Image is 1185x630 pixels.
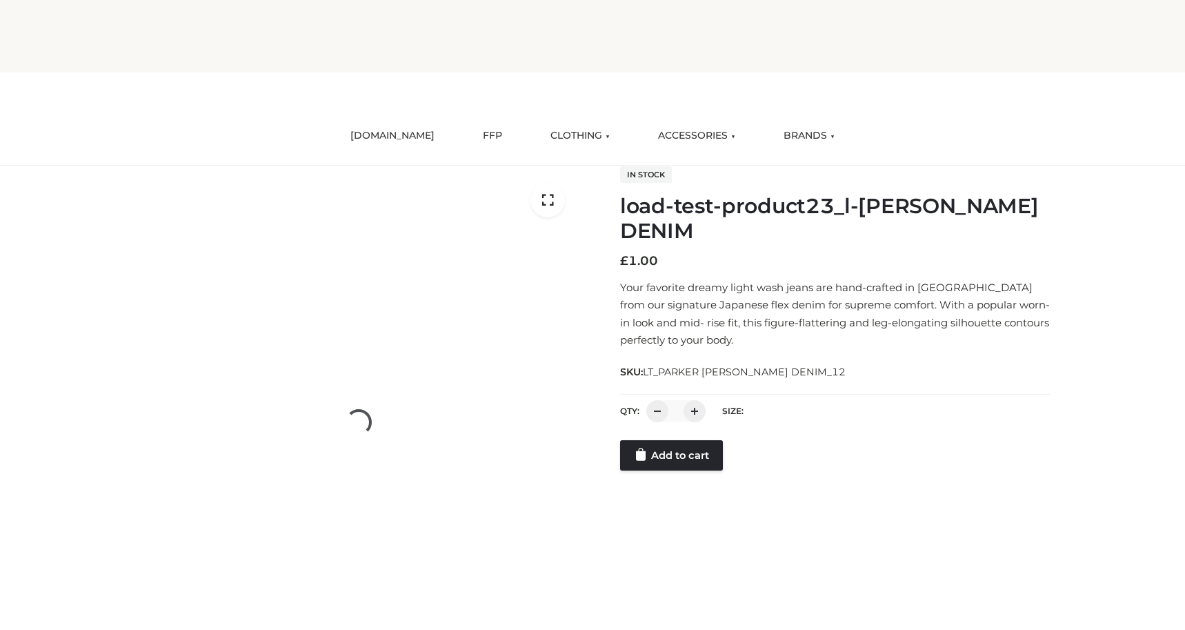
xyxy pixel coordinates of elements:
label: Size: [722,406,744,416]
span: In stock [620,166,672,183]
label: QTY: [620,406,639,416]
a: CLOTHING [540,121,620,151]
h1: load-test-product23_l-[PERSON_NAME] DENIM [620,194,1050,244]
span: £ [620,253,628,268]
span: LT_PARKER [PERSON_NAME] DENIM_12 [643,366,846,378]
a: FFP [472,121,512,151]
a: [DOMAIN_NAME] [340,121,445,151]
bdi: 1.00 [620,253,658,268]
a: Add to cart [620,440,723,471]
a: ACCESSORIES [648,121,746,151]
p: Your favorite dreamy light wash jeans are hand-crafted in [GEOGRAPHIC_DATA] from our signature Ja... [620,279,1050,349]
span: SKU: [620,364,847,380]
a: BRANDS [773,121,845,151]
